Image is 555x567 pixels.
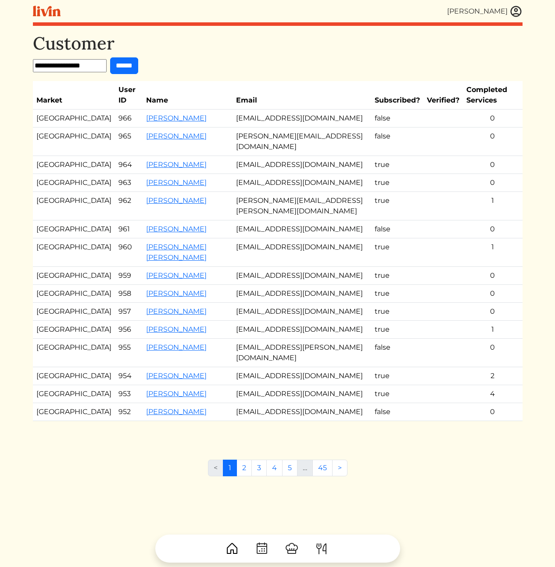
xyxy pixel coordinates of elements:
[146,289,207,298] a: [PERSON_NAME]
[33,128,115,156] td: [GEOGRAPHIC_DATA]
[146,114,207,122] a: [PERSON_NAME]
[463,192,523,220] td: 1
[463,267,523,285] td: 0
[33,156,115,174] td: [GEOGRAPHIC_DATA]
[115,385,143,403] td: 953
[233,385,371,403] td: [EMAIL_ADDRESS][DOMAIN_NAME]
[33,220,115,238] td: [GEOGRAPHIC_DATA]
[146,160,207,169] a: [PERSON_NAME]
[463,81,523,110] th: Completed Services
[463,110,523,128] td: 0
[233,267,371,285] td: [EMAIL_ADDRESS][DOMAIN_NAME]
[225,542,239,556] img: House-9bf13187bcbb5817f509fe5e7408150f90897510c4275e13d0d5fca38e0b5951.svg
[33,267,115,285] td: [GEOGRAPHIC_DATA]
[33,174,115,192] td: [GEOGRAPHIC_DATA]
[143,81,233,110] th: Name
[463,156,523,174] td: 0
[371,267,423,285] td: true
[33,81,115,110] th: Market
[146,408,207,416] a: [PERSON_NAME]
[33,238,115,267] td: [GEOGRAPHIC_DATA]
[33,6,61,17] img: livin-logo-a0d97d1a881af30f6274990eb6222085a2533c92bbd1e4f22c21b4f0d0e3210c.svg
[463,321,523,339] td: 1
[233,110,371,128] td: [EMAIL_ADDRESS][DOMAIN_NAME]
[33,385,115,403] td: [GEOGRAPHIC_DATA]
[371,385,423,403] td: true
[115,303,143,321] td: 957
[371,339,423,367] td: false
[115,156,143,174] td: 964
[33,110,115,128] td: [GEOGRAPHIC_DATA]
[251,460,267,476] a: 3
[285,542,299,556] img: ChefHat-a374fb509e4f37eb0702ca99f5f64f3b6956810f32a249b33092029f8484b388.svg
[233,174,371,192] td: [EMAIL_ADDRESS][DOMAIN_NAME]
[463,367,523,385] td: 2
[282,460,297,476] a: 5
[233,192,371,220] td: [PERSON_NAME][EMAIL_ADDRESS][PERSON_NAME][DOMAIN_NAME]
[33,303,115,321] td: [GEOGRAPHIC_DATA]
[266,460,283,476] a: 4
[463,174,523,192] td: 0
[371,303,423,321] td: true
[371,321,423,339] td: true
[146,343,207,351] a: [PERSON_NAME]
[233,339,371,367] td: [EMAIL_ADDRESS][PERSON_NAME][DOMAIN_NAME]
[146,271,207,280] a: [PERSON_NAME]
[423,81,463,110] th: Verified?
[371,403,423,421] td: false
[371,81,423,110] th: Subscribed?
[371,285,423,303] td: true
[115,367,143,385] td: 954
[33,33,523,54] h1: Customer
[208,460,347,483] nav: Pages
[255,542,269,556] img: CalendarDots-5bcf9d9080389f2a281d69619e1c85352834be518fbc73d9501aef674afc0d57.svg
[115,128,143,156] td: 965
[312,460,333,476] a: 45
[115,220,143,238] td: 961
[315,542,329,556] img: ForkKnife-55491504ffdb50bab0c1e09e7649658475375261d09fd45db06cec23bce548bf.svg
[233,238,371,267] td: [EMAIL_ADDRESS][DOMAIN_NAME]
[146,132,207,140] a: [PERSON_NAME]
[371,220,423,238] td: false
[33,339,115,367] td: [GEOGRAPHIC_DATA]
[115,81,143,110] th: User ID
[33,367,115,385] td: [GEOGRAPHIC_DATA]
[463,339,523,367] td: 0
[233,403,371,421] td: [EMAIL_ADDRESS][DOMAIN_NAME]
[233,81,371,110] th: Email
[33,321,115,339] td: [GEOGRAPHIC_DATA]
[223,460,237,476] a: 1
[115,192,143,220] td: 962
[146,372,207,380] a: [PERSON_NAME]
[33,403,115,421] td: [GEOGRAPHIC_DATA]
[115,110,143,128] td: 966
[115,174,143,192] td: 963
[447,6,508,17] div: [PERSON_NAME]
[463,303,523,321] td: 0
[509,5,523,18] img: user_account-e6e16d2ec92f44fc35f99ef0dc9cddf60790bfa021a6ecb1c896eb5d2907b31c.svg
[115,339,143,367] td: 955
[115,267,143,285] td: 959
[146,225,207,233] a: [PERSON_NAME]
[233,220,371,238] td: [EMAIL_ADDRESS][DOMAIN_NAME]
[463,220,523,238] td: 0
[463,238,523,267] td: 1
[371,367,423,385] td: true
[463,403,523,421] td: 0
[371,110,423,128] td: false
[33,285,115,303] td: [GEOGRAPHIC_DATA]
[371,128,423,156] td: false
[236,460,252,476] a: 2
[233,321,371,339] td: [EMAIL_ADDRESS][DOMAIN_NAME]
[146,243,207,262] a: [PERSON_NAME] [PERSON_NAME]
[371,238,423,267] td: true
[33,192,115,220] td: [GEOGRAPHIC_DATA]
[146,196,207,205] a: [PERSON_NAME]
[146,307,207,315] a: [PERSON_NAME]
[233,367,371,385] td: [EMAIL_ADDRESS][DOMAIN_NAME]
[146,390,207,398] a: [PERSON_NAME]
[463,285,523,303] td: 0
[463,128,523,156] td: 0
[371,156,423,174] td: true
[115,285,143,303] td: 958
